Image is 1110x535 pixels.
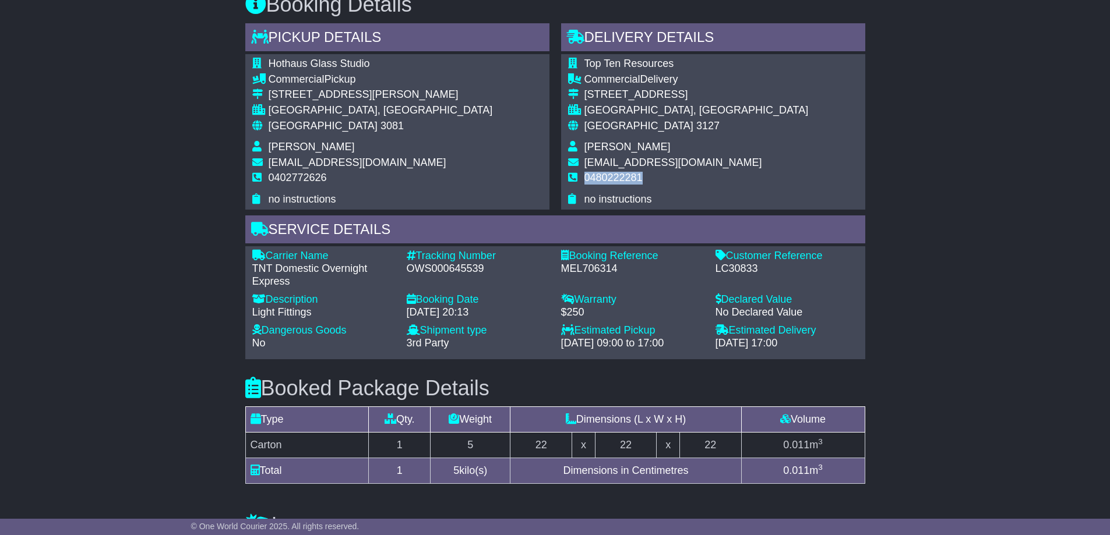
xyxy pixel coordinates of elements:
[453,465,459,476] span: 5
[572,433,595,458] td: x
[510,458,741,484] td: Dimensions in Centimetres
[269,157,446,168] span: [EMAIL_ADDRESS][DOMAIN_NAME]
[584,88,809,101] div: [STREET_ADDRESS]
[407,250,549,263] div: Tracking Number
[431,458,510,484] td: kilo(s)
[407,293,549,306] div: Booking Date
[584,73,809,86] div: Delivery
[510,407,741,433] td: Dimensions (L x W x H)
[252,324,395,337] div: Dangerous Goods
[561,306,704,319] div: $250
[269,88,493,101] div: [STREET_ADDRESS][PERSON_NAME]
[252,250,395,263] div: Carrier Name
[716,250,858,263] div: Customer Reference
[252,306,395,319] div: Light Fittings
[584,172,643,183] span: 0480222281
[245,215,865,247] div: Service Details
[716,263,858,275] div: LC30833
[269,172,327,183] span: 0402772626
[741,407,865,433] td: Volume
[595,433,657,458] td: 22
[584,73,640,85] span: Commercial
[407,337,449,349] span: 3rd Party
[269,73,325,85] span: Commercial
[561,23,865,55] div: Delivery Details
[584,120,693,132] span: [GEOGRAPHIC_DATA]
[269,58,370,69] span: Hothaus Glass Studio
[696,120,720,132] span: 3127
[818,463,823,472] sup: 3
[245,377,865,400] h3: Booked Package Details
[407,263,549,275] div: OWS000645539
[510,433,572,458] td: 22
[431,407,510,433] td: Weight
[269,120,378,132] span: [GEOGRAPHIC_DATA]
[783,465,809,476] span: 0.011
[561,263,704,275] div: MEL706314
[380,120,404,132] span: 3081
[584,141,671,153] span: [PERSON_NAME]
[252,263,395,288] div: TNT Domestic Overnight Express
[269,73,493,86] div: Pickup
[431,433,510,458] td: 5
[191,522,360,531] span: © One World Courier 2025. All rights reserved.
[561,293,704,306] div: Warranty
[584,104,809,117] div: [GEOGRAPHIC_DATA], [GEOGRAPHIC_DATA]
[369,407,431,433] td: Qty.
[716,337,858,350] div: [DATE] 17:00
[269,193,336,205] span: no instructions
[407,306,549,319] div: [DATE] 20:13
[783,439,809,451] span: 0.011
[245,433,369,458] td: Carton
[716,293,858,306] div: Declared Value
[407,324,549,337] div: Shipment type
[269,104,493,117] div: [GEOGRAPHIC_DATA], [GEOGRAPHIC_DATA]
[269,141,355,153] span: [PERSON_NAME]
[369,433,431,458] td: 1
[741,458,865,484] td: m
[252,293,395,306] div: Description
[716,324,858,337] div: Estimated Delivery
[584,193,652,205] span: no instructions
[245,407,369,433] td: Type
[245,458,369,484] td: Total
[369,458,431,484] td: 1
[252,337,266,349] span: No
[561,337,704,350] div: [DATE] 09:00 to 17:00
[741,433,865,458] td: m
[561,250,704,263] div: Booking Reference
[245,23,549,55] div: Pickup Details
[716,306,858,319] div: No Declared Value
[584,58,674,69] span: Top Ten Resources
[561,324,704,337] div: Estimated Pickup
[657,433,679,458] td: x
[584,157,762,168] span: [EMAIL_ADDRESS][DOMAIN_NAME]
[818,437,823,446] sup: 3
[679,433,741,458] td: 22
